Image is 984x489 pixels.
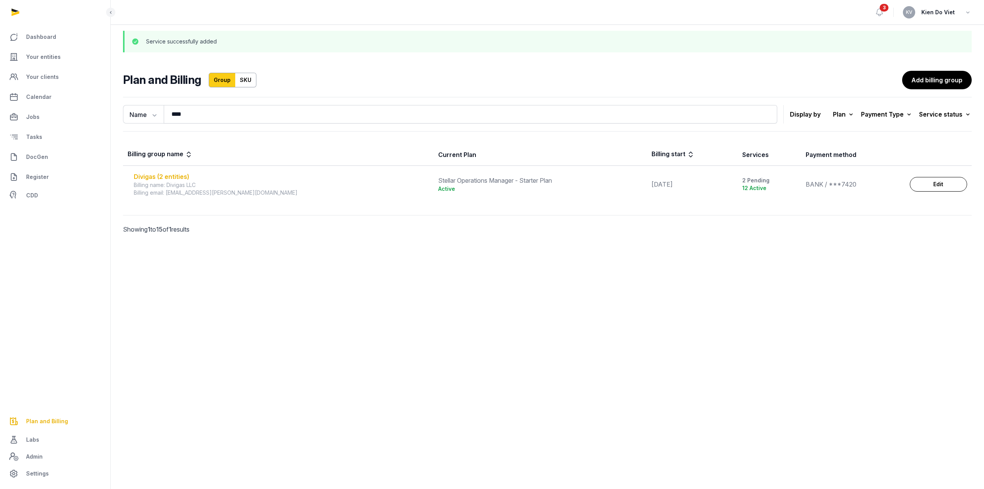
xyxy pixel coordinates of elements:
[6,108,104,126] a: Jobs
[26,112,40,122] span: Jobs
[26,191,38,200] span: CDD
[169,225,171,233] span: 1
[790,108,821,120] p: Display by
[6,88,104,106] a: Calendar
[903,6,915,18] button: KV
[6,148,104,166] a: DocGen
[123,73,201,87] h2: Plan and Billing
[438,150,476,159] div: Current Plan
[235,73,256,87] a: SKU
[26,417,68,426] span: Plan and Billing
[26,469,49,478] span: Settings
[6,68,104,86] a: Your clients
[906,10,913,15] span: KV
[902,71,972,89] a: Add billing group
[148,225,150,233] span: 1
[134,189,429,197] div: Billing email: [EMAIL_ADDRESS][PERSON_NAME][DOMAIN_NAME]
[128,149,193,160] div: Billing group name
[438,185,642,193] div: Active
[26,435,39,444] span: Labs
[647,166,738,203] td: [DATE]
[6,449,104,464] a: Admin
[26,32,56,42] span: Dashboard
[26,92,52,102] span: Calendar
[146,38,217,45] p: Service successfully added
[806,150,856,159] div: Payment method
[742,184,796,192] div: 12 Active
[438,176,642,185] div: Stellar Operations Manager - Starter Plan
[6,28,104,46] a: Dashboard
[6,48,104,66] a: Your entities
[652,149,695,160] div: Billing start
[742,150,769,159] div: Services
[156,225,163,233] span: 15
[134,172,429,181] div: Divigas (2 entities)
[921,8,955,17] span: Kien Do Viet
[26,132,42,142] span: Tasks
[6,431,104,449] a: Labs
[919,109,972,120] div: Service status
[833,109,855,120] div: Plan
[880,4,889,12] span: 3
[6,168,104,186] a: Register
[6,412,104,431] a: Plan and Billing
[6,188,104,203] a: CDD
[26,452,43,461] span: Admin
[134,181,429,189] div: Billing name: Divigas LLC
[26,172,49,182] span: Register
[123,215,326,243] p: Showing to of results
[6,128,104,146] a: Tasks
[910,177,967,192] a: Edit
[6,464,104,483] a: Settings
[742,177,796,184] div: 2 Pending
[26,152,48,162] span: DocGen
[26,52,61,62] span: Your entities
[123,105,164,124] button: Name
[861,109,913,120] div: Payment Type
[209,73,236,87] a: Group
[26,72,59,82] span: Your clients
